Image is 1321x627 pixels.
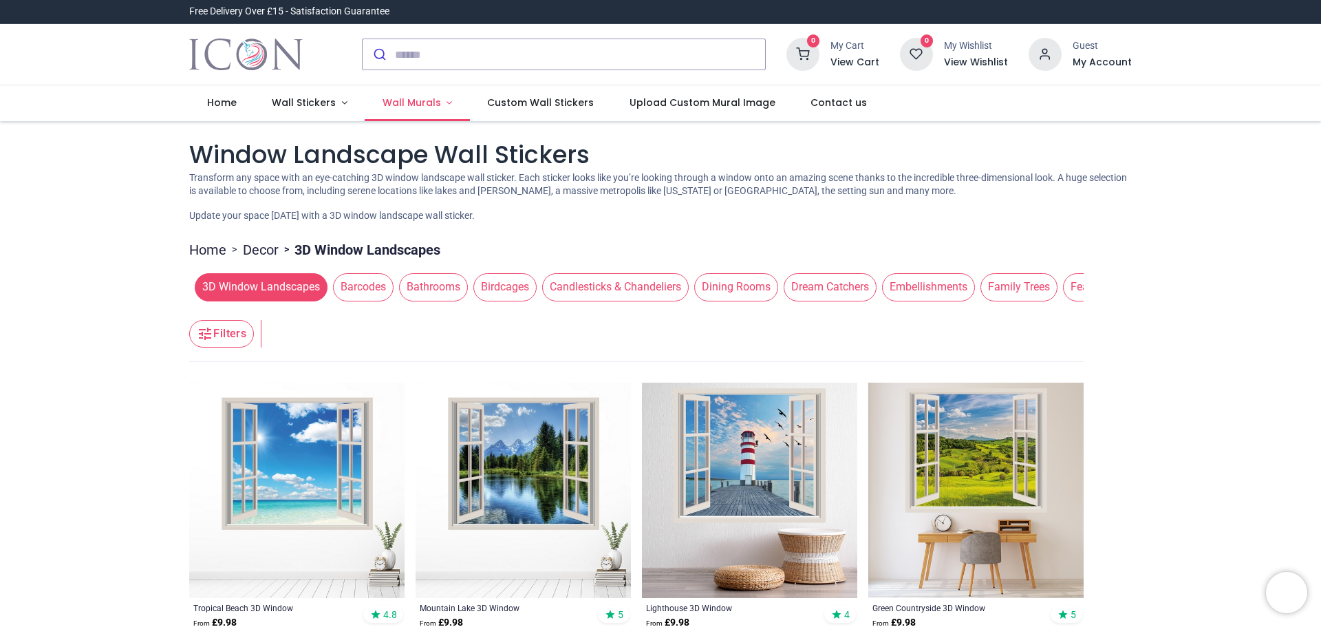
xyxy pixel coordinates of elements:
img: Icon Wall Stickers [189,35,303,74]
span: From [646,619,663,627]
sup: 0 [921,34,934,47]
div: My Cart [830,39,879,53]
a: Home [189,240,226,259]
span: Wall Stickers [272,96,336,109]
a: View Cart [830,56,879,70]
span: 4 [844,608,850,621]
a: My Account [1073,56,1132,70]
span: Family Trees [980,273,1057,301]
a: Mountain Lake 3D Window [420,602,586,613]
img: Mountain Lake 3D Window Wall Sticker - Mod4 [416,383,631,598]
span: Bathrooms [399,273,468,301]
iframe: Customer reviews powered by Trustpilot [843,5,1132,19]
a: Wall Stickers [254,85,365,121]
span: Embellishments [882,273,975,301]
iframe: Brevo live chat [1266,572,1307,613]
span: Custom Wall Stickers [487,96,594,109]
img: Green Countryside 3D Window Wall Sticker [868,383,1084,598]
span: Feathers [1063,273,1120,301]
span: Candlesticks & Chandeliers [542,273,689,301]
span: 5 [618,608,623,621]
a: Wall Murals [365,85,470,121]
span: 5 [1071,608,1076,621]
a: View Wishlist [944,56,1008,70]
a: 0 [786,48,819,59]
button: Bathrooms [394,273,468,301]
button: Submit [363,39,395,70]
a: Lighthouse 3D Window [646,602,812,613]
span: 4.8 [383,608,397,621]
button: Family Trees [975,273,1057,301]
button: Feathers [1057,273,1120,301]
a: Tropical Beach 3D Window [193,602,359,613]
div: Guest [1073,39,1132,53]
span: > [226,243,243,257]
img: Lighthouse 3D Window Wall Sticker [642,383,857,598]
span: From [420,619,436,627]
span: Upload Custom Mural Image [630,96,775,109]
a: Logo of Icon Wall Stickers [189,35,303,74]
button: Dining Rooms [689,273,778,301]
span: Wall Murals [383,96,441,109]
a: Decor [243,240,279,259]
div: Free Delivery Over £15 - Satisfaction Guarantee [189,5,389,19]
span: > [279,243,294,257]
button: Barcodes [327,273,394,301]
p: Update your space [DATE] with a 3D window landscape wall sticker. [189,209,1132,223]
img: Tropical Beach 3D Window Wall Sticker [189,383,405,598]
span: Home [207,96,237,109]
sup: 0 [807,34,820,47]
a: 0 [900,48,933,59]
h1: Window Landscape Wall Stickers [189,138,1132,171]
span: 3D Window Landscapes [195,273,327,301]
span: Dream Catchers [784,273,877,301]
button: Embellishments [877,273,975,301]
span: Birdcages [473,273,537,301]
button: 3D Window Landscapes [189,273,327,301]
span: From [872,619,889,627]
button: Birdcages [468,273,537,301]
button: Candlesticks & Chandeliers [537,273,689,301]
a: Green Countryside 3D Window [872,602,1038,613]
button: Filters [189,320,254,348]
span: Barcodes [333,273,394,301]
button: Dream Catchers [778,273,877,301]
span: Dining Rooms [694,273,778,301]
div: My Wishlist [944,39,1008,53]
span: From [193,619,210,627]
p: Transform any space with an eye-catching 3D window landscape wall sticker. Each sticker looks lik... [189,171,1132,198]
span: Contact us [810,96,867,109]
li: 3D Window Landscapes [279,240,440,259]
